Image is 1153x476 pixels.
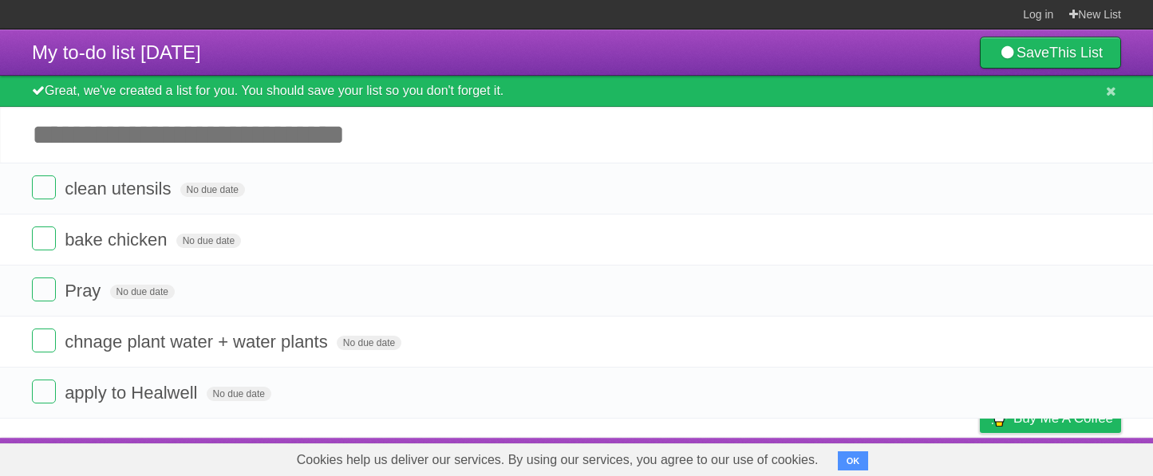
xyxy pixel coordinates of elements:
[32,41,201,63] span: My to-do list [DATE]
[176,234,241,248] span: No due date
[1021,442,1121,472] a: Suggest a feature
[207,387,271,401] span: No due date
[32,380,56,403] label: Done
[65,383,201,403] span: apply to Healwell
[65,281,105,301] span: Pray
[32,277,56,301] label: Done
[32,175,56,199] label: Done
[32,328,56,352] label: Done
[959,442,1001,472] a: Privacy
[65,230,171,250] span: bake chicken
[32,226,56,250] label: Done
[337,336,401,350] span: No due date
[65,332,332,352] span: chnage plant water + water plants
[980,37,1121,69] a: SaveThis List
[768,442,801,472] a: About
[281,444,835,476] span: Cookies help us deliver our services. By using our services, you agree to our use of cookies.
[180,183,245,197] span: No due date
[905,442,940,472] a: Terms
[838,451,869,470] button: OK
[110,285,175,299] span: No due date
[820,442,885,472] a: Developers
[65,179,175,199] span: clean utensils
[1049,45,1103,61] b: This List
[1013,404,1113,432] span: Buy me a coffee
